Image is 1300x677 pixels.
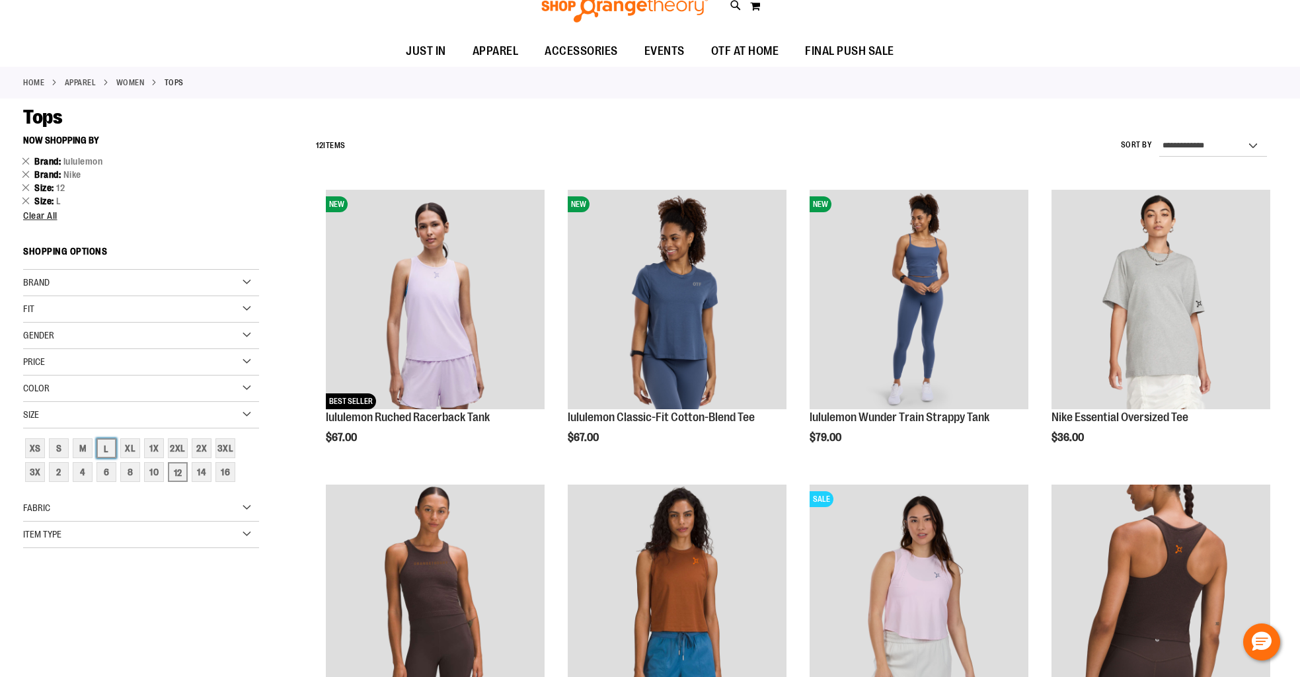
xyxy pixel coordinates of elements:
[23,106,62,128] span: Tops
[25,462,45,482] div: 3X
[473,36,519,66] span: APPAREL
[23,211,259,220] a: Clear All
[23,529,61,539] span: Item Type
[316,141,323,150] span: 12
[644,36,685,66] span: EVENTS
[393,36,459,67] a: JUST IN
[95,460,118,484] a: 6
[23,356,45,367] span: Price
[71,460,95,484] a: 4
[1121,139,1153,151] label: Sort By
[792,36,907,67] a: FINAL PUSH SALE
[118,436,142,460] a: XL
[568,411,755,424] a: lululemon Classic-Fit Cotton-Blend Tee
[142,436,166,460] a: 1X
[63,169,81,180] span: Nike
[65,77,96,89] a: APPAREL
[568,190,786,409] img: lululemon Classic-Fit Cotton-Blend Tee
[34,182,56,193] span: Size
[23,330,54,340] span: Gender
[144,462,164,482] div: 10
[71,436,95,460] a: M
[561,183,793,477] div: product
[568,190,786,411] a: lululemon Classic-Fit Cotton-Blend TeeNEW
[34,169,63,180] span: Brand
[120,462,140,482] div: 8
[326,411,490,424] a: lululemon Ruched Racerback Tank
[531,36,631,67] a: ACCESSORIES
[213,460,237,484] a: 16
[23,409,39,420] span: Size
[215,438,235,458] div: 3XL
[1051,190,1270,411] a: Nike Essential Oversized Tee
[326,432,359,444] span: $67.00
[326,190,545,409] img: lululemon Ruched Racerback Tank
[49,462,69,482] div: 2
[120,438,140,458] div: XL
[23,436,47,460] a: XS
[1243,623,1280,660] button: Hello, have a question? Let’s chat.
[168,438,188,458] div: 2XL
[326,190,545,411] a: lululemon Ruched Racerback TankNEWBEST SELLER
[23,129,106,151] button: Now Shopping by
[810,190,1028,409] img: lululemon Wunder Train Strappy Tank
[406,36,446,66] span: JUST IN
[192,438,211,458] div: 2X
[319,183,551,477] div: product
[95,436,118,460] a: L
[326,393,376,409] span: BEST SELLER
[631,36,698,67] a: EVENTS
[810,196,831,212] span: NEW
[810,491,833,507] span: SALE
[459,36,532,66] a: APPAREL
[23,460,47,484] a: 3X
[326,196,348,212] span: NEW
[166,436,190,460] a: 2XL
[165,77,184,89] strong: Tops
[34,156,63,167] span: Brand
[545,36,618,66] span: ACCESSORIES
[96,438,116,458] div: L
[1051,190,1270,409] img: Nike Essential Oversized Tee
[118,460,142,484] a: 8
[56,196,61,206] span: L
[215,462,235,482] div: 16
[1045,183,1277,477] div: product
[803,183,1035,477] div: product
[73,438,93,458] div: M
[142,460,166,484] a: 10
[63,156,103,167] span: lululemon
[23,502,50,513] span: Fabric
[1051,411,1188,424] a: Nike Essential Oversized Tee
[810,432,843,444] span: $79.00
[116,77,145,89] a: WOMEN
[73,462,93,482] div: 4
[1051,432,1086,444] span: $36.00
[23,77,44,89] a: Home
[23,303,34,314] span: Fit
[23,277,50,288] span: Brand
[47,460,71,484] a: 2
[144,438,164,458] div: 1X
[166,460,190,484] a: 12
[23,210,57,221] span: Clear All
[56,182,65,193] span: 12
[698,36,792,67] a: OTF AT HOME
[810,190,1028,411] a: lululemon Wunder Train Strappy TankNEW
[190,436,213,460] a: 2X
[190,460,213,484] a: 14
[192,462,211,482] div: 14
[810,411,989,424] a: lululemon Wunder Train Strappy Tank
[213,436,237,460] a: 3XL
[805,36,894,66] span: FINAL PUSH SALE
[34,196,56,206] span: Size
[568,432,601,444] span: $67.00
[23,383,50,393] span: Color
[711,36,779,66] span: OTF AT HOME
[49,438,69,458] div: S
[23,240,259,270] strong: Shopping Options
[47,436,71,460] a: S
[568,196,590,212] span: NEW
[316,136,346,156] h2: Items
[168,462,188,482] div: 12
